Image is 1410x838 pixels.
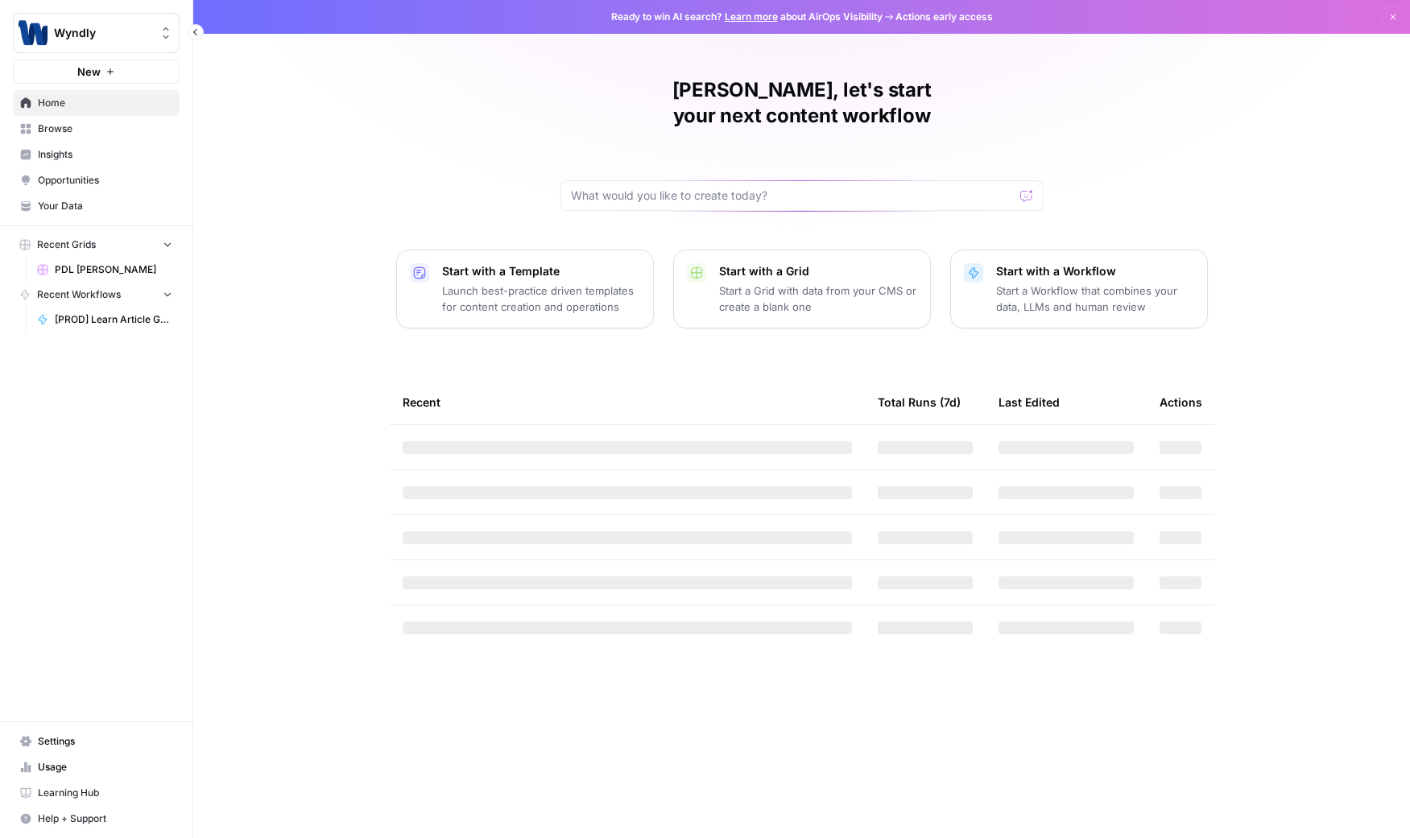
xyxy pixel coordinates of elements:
span: Opportunities [38,173,172,188]
input: What would you like to create today? [571,188,1014,204]
a: Home [13,90,180,116]
p: Start a Grid with data from your CMS or create a blank one [719,283,917,315]
a: Opportunities [13,167,180,193]
a: PDL [PERSON_NAME] [30,257,180,283]
span: Browse [38,122,172,136]
span: Wyndly [54,25,151,41]
div: Recent [403,380,852,424]
button: Recent Workflows [13,283,180,307]
button: Workspace: Wyndly [13,13,180,53]
a: Your Data [13,193,180,219]
span: Help + Support [38,811,172,826]
h1: [PERSON_NAME], let's start your next content workflow [560,77,1044,129]
div: Last Edited [999,380,1060,424]
span: PDL [PERSON_NAME] [55,262,172,277]
span: Your Data [38,199,172,213]
a: Browse [13,116,180,142]
a: Settings [13,729,180,754]
p: Start a Workflow that combines your data, LLMs and human review [996,283,1194,315]
div: Actions [1160,380,1202,424]
button: Start with a GridStart a Grid with data from your CMS or create a blank one [673,250,931,328]
span: Settings [38,734,172,749]
p: Start with a Template [442,263,640,279]
span: Learning Hub [38,786,172,800]
span: New [77,64,101,80]
div: Total Runs (7d) [878,380,961,424]
img: Wyndly Logo [19,19,48,47]
span: Actions early access [895,10,993,24]
p: Launch best-practice driven templates for content creation and operations [442,283,640,315]
span: Recent Workflows [37,287,121,302]
button: Start with a WorkflowStart a Workflow that combines your data, LLMs and human review [950,250,1208,328]
button: Start with a TemplateLaunch best-practice driven templates for content creation and operations [396,250,654,328]
span: Ready to win AI search? about AirOps Visibility [611,10,883,24]
a: Usage [13,754,180,780]
span: Insights [38,147,172,162]
button: Recent Grids [13,233,180,257]
a: Learn more [725,10,778,23]
span: Usage [38,760,172,774]
button: New [13,60,180,84]
span: Home [38,96,172,110]
a: [PROD] Learn Article Generator [30,307,180,332]
span: [PROD] Learn Article Generator [55,312,172,327]
button: Help + Support [13,806,180,832]
span: Recent Grids [37,237,96,252]
a: Insights [13,142,180,167]
p: Start with a Workflow [996,263,1194,279]
p: Start with a Grid [719,263,917,279]
a: Learning Hub [13,780,180,806]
